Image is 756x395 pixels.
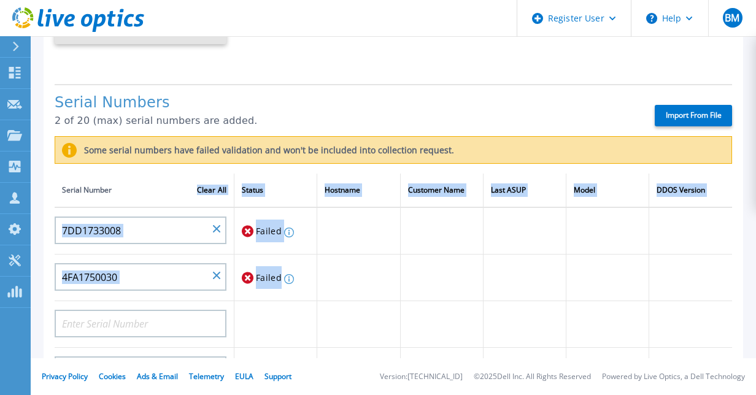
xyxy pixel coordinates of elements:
li: Version: [TECHNICAL_ID] [380,373,463,381]
input: Enter Serial Number [55,217,226,244]
th: DDOS Version [649,174,732,207]
label: Import From File [655,105,732,126]
span: BM [725,13,739,23]
input: Enter Serial Number [55,310,226,337]
th: Status [234,174,317,207]
a: Privacy Policy [42,371,88,382]
th: Last ASUP [483,174,566,207]
th: Customer Name [400,174,483,207]
th: Model [566,174,649,207]
div: Failed [242,220,309,242]
a: Cookies [99,371,126,382]
a: EULA [235,371,253,382]
input: Enter Serial Number [55,356,226,384]
li: Powered by Live Optics, a Dell Technology [602,373,745,381]
p: 2 of 20 (max) serial numbers are added. [55,115,633,126]
h1: Serial Numbers [55,94,633,112]
a: Clear All [197,186,226,194]
input: Enter Serial Number [55,263,226,291]
div: Serial Number [62,183,226,197]
a: Ads & Email [137,371,178,382]
li: © 2025 Dell Inc. All Rights Reserved [474,373,591,381]
div: Failed [242,266,309,289]
a: Support [264,371,291,382]
a: Telemetry [189,371,224,382]
label: Some serial numbers have failed validation and won't be included into collection request. [77,145,454,155]
th: Hostname [317,174,400,207]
